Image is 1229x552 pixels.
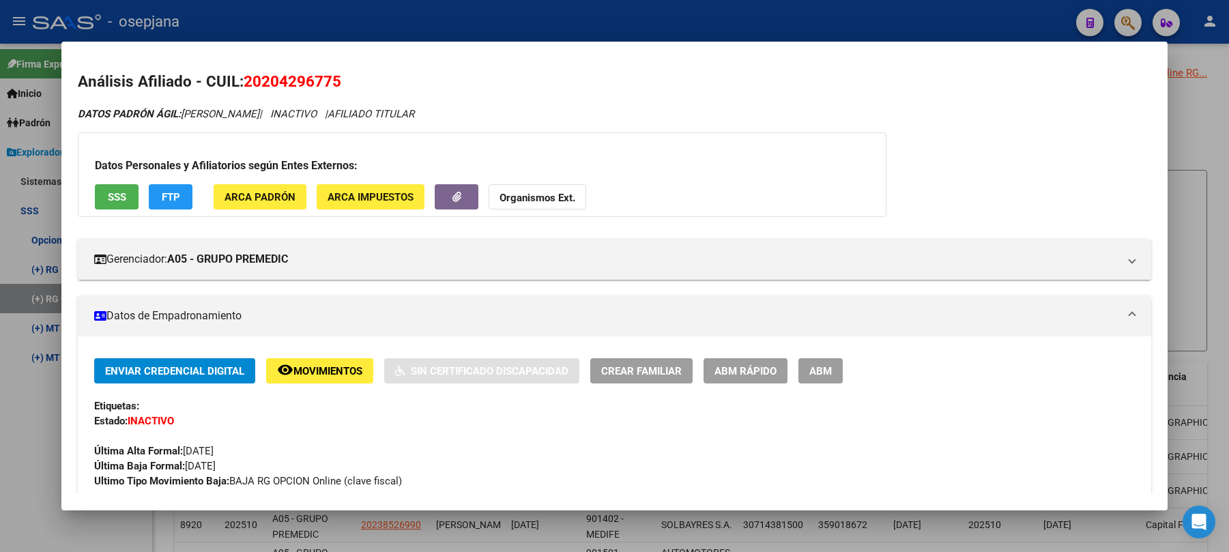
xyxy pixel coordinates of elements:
[1183,506,1215,538] div: Open Intercom Messenger
[94,308,1118,324] mat-panel-title: Datos de Empadronamiento
[266,358,373,383] button: Movimientos
[94,445,183,457] strong: Última Alta Formal:
[704,358,787,383] button: ABM Rápido
[94,475,229,487] strong: Ultimo Tipo Movimiento Baja:
[128,415,174,427] strong: INACTIVO
[94,251,1118,267] mat-panel-title: Gerenciador:
[328,108,414,120] span: AFILIADO TITULAR
[95,158,869,174] h3: Datos Personales y Afiliatorios según Entes Externos:
[108,191,126,203] span: SSS
[225,191,295,203] span: ARCA Padrón
[601,365,682,377] span: Crear Familiar
[78,108,414,120] i: | INACTIVO |
[500,192,575,204] strong: Organismos Ext.
[277,362,293,378] mat-icon: remove_red_eye
[94,475,402,487] span: BAJA RG OPCION Online (clave fiscal)
[489,184,586,209] button: Organismos Ext.
[809,365,832,377] span: ABM
[590,358,693,383] button: Crear Familiar
[384,358,579,383] button: Sin Certificado Discapacidad
[78,295,1151,336] mat-expansion-panel-header: Datos de Empadronamiento
[149,184,192,209] button: FTP
[244,72,341,90] span: 20204296775
[94,358,255,383] button: Enviar Credencial Digital
[94,400,139,412] strong: Etiquetas:
[94,445,214,457] span: [DATE]
[411,365,568,377] span: Sin Certificado Discapacidad
[105,365,244,377] span: Enviar Credencial Digital
[94,415,128,427] strong: Estado:
[293,365,362,377] span: Movimientos
[162,191,180,203] span: FTP
[167,251,288,267] strong: A05 - GRUPO PREMEDIC
[798,358,843,383] button: ABM
[78,239,1151,280] mat-expansion-panel-header: Gerenciador:A05 - GRUPO PREMEDIC
[328,191,414,203] span: ARCA Impuestos
[78,70,1151,93] h2: Análisis Afiliado - CUIL:
[95,184,139,209] button: SSS
[714,365,777,377] span: ABM Rápido
[78,108,259,120] span: [PERSON_NAME]
[94,460,185,472] strong: Última Baja Formal:
[94,460,216,472] span: [DATE]
[78,108,181,120] strong: DATOS PADRÓN ÁGIL:
[214,184,306,209] button: ARCA Padrón
[317,184,424,209] button: ARCA Impuestos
